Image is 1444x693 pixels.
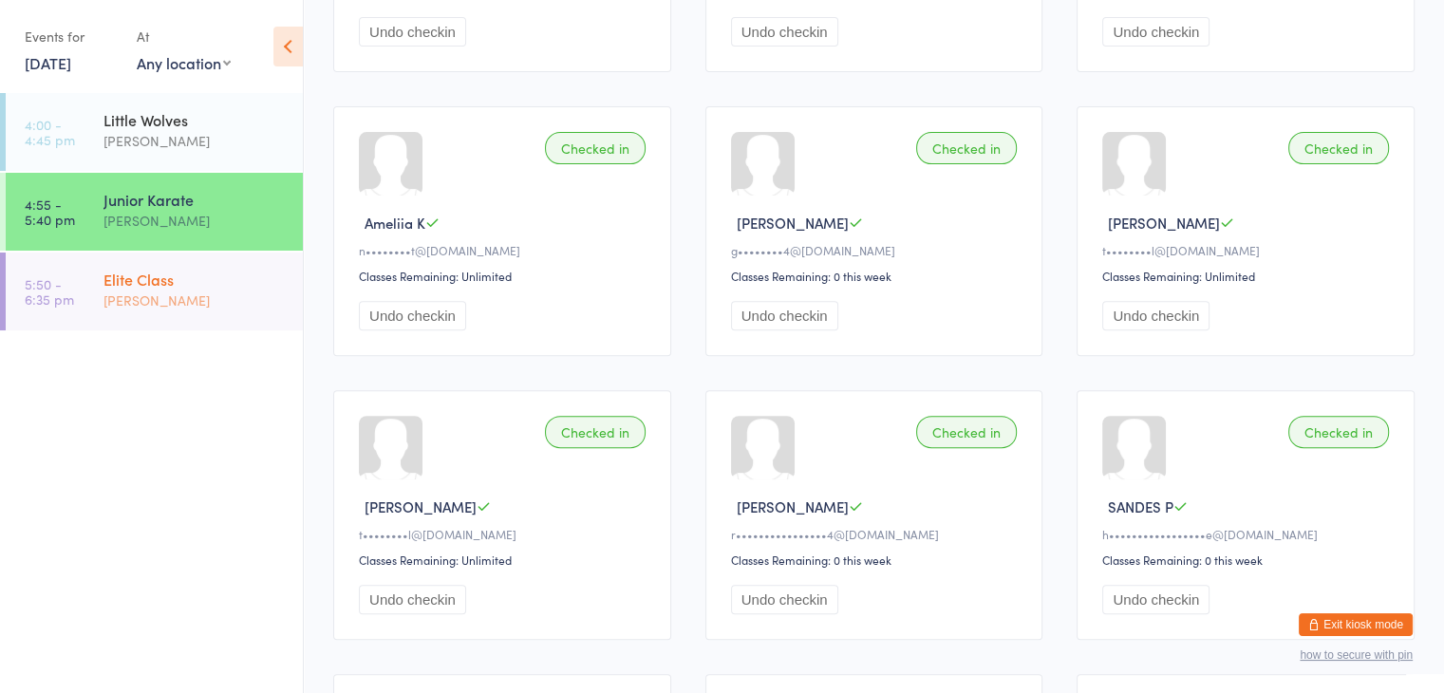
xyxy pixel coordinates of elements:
[359,552,651,568] div: Classes Remaining: Unlimited
[365,496,477,516] span: [PERSON_NAME]
[137,21,231,52] div: At
[359,268,651,284] div: Classes Remaining: Unlimited
[103,130,287,152] div: [PERSON_NAME]
[103,189,287,210] div: Junior Karate
[1299,613,1413,636] button: Exit kiosk mode
[1108,213,1220,233] span: [PERSON_NAME]
[731,268,1023,284] div: Classes Remaining: 0 this week
[1108,496,1173,516] span: SANDES P
[731,301,838,330] button: Undo checkin
[359,585,466,614] button: Undo checkin
[365,213,425,233] span: Ameliia K
[731,242,1023,258] div: g••••••••4@[DOMAIN_NAME]
[737,213,849,233] span: [PERSON_NAME]
[25,276,74,307] time: 5:50 - 6:35 pm
[103,290,287,311] div: [PERSON_NAME]
[545,416,646,448] div: Checked in
[737,496,849,516] span: [PERSON_NAME]
[25,117,75,147] time: 4:00 - 4:45 pm
[25,197,75,227] time: 4:55 - 5:40 pm
[1102,552,1395,568] div: Classes Remaining: 0 this week
[1102,242,1395,258] div: t••••••••l@[DOMAIN_NAME]
[359,526,651,542] div: t••••••••l@[DOMAIN_NAME]
[1300,648,1413,662] button: how to secure with pin
[731,552,1023,568] div: Classes Remaining: 0 this week
[1102,268,1395,284] div: Classes Remaining: Unlimited
[359,301,466,330] button: Undo checkin
[6,253,303,330] a: 5:50 -6:35 pmElite Class[PERSON_NAME]
[137,52,231,73] div: Any location
[731,17,838,47] button: Undo checkin
[6,173,303,251] a: 4:55 -5:40 pmJunior Karate[PERSON_NAME]
[25,52,71,73] a: [DATE]
[1102,585,1210,614] button: Undo checkin
[359,242,651,258] div: n••••••••t@[DOMAIN_NAME]
[1102,526,1395,542] div: h•••••••••••••••••e@[DOMAIN_NAME]
[6,93,303,171] a: 4:00 -4:45 pmLittle Wolves[PERSON_NAME]
[1288,416,1389,448] div: Checked in
[1288,132,1389,164] div: Checked in
[545,132,646,164] div: Checked in
[916,132,1017,164] div: Checked in
[103,269,287,290] div: Elite Class
[1102,301,1210,330] button: Undo checkin
[103,210,287,232] div: [PERSON_NAME]
[1102,17,1210,47] button: Undo checkin
[103,109,287,130] div: Little Wolves
[916,416,1017,448] div: Checked in
[25,21,118,52] div: Events for
[359,17,466,47] button: Undo checkin
[731,526,1023,542] div: r••••••••••••••••4@[DOMAIN_NAME]
[731,585,838,614] button: Undo checkin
